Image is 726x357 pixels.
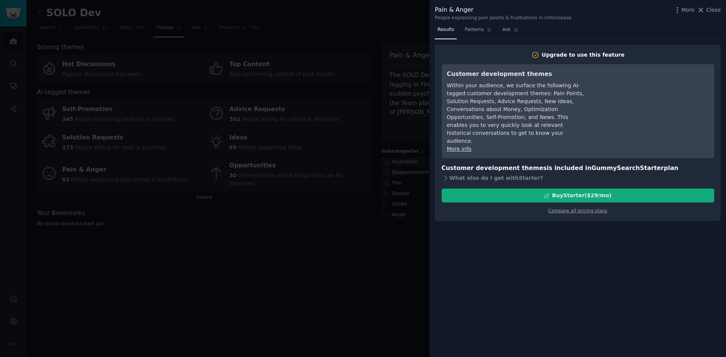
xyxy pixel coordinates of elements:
a: Ask [500,24,521,39]
span: Results [437,26,454,33]
span: GummySearch Starter [591,164,664,172]
iframe: YouTube video player [596,70,709,126]
div: What else do I get with Starter ? [442,173,714,183]
span: More [681,6,695,14]
span: Patterns [465,26,484,33]
a: More info [447,146,472,152]
span: Ask [503,26,511,33]
button: More [673,6,695,14]
h3: Customer development themes is included in plan [442,164,714,173]
button: Close [697,6,721,14]
a: Patterns [462,24,494,39]
span: Close [706,6,721,14]
a: Results [435,24,457,39]
div: Upgrade to use this feature [542,51,625,59]
div: People expressing pain points & frustrations in r/microsaas [435,15,571,22]
div: Pain & Anger [435,5,571,15]
a: Compare all pricing plans [548,208,607,213]
button: BuyStarter($29/mo) [442,189,714,202]
div: Within your audience, we surface the following AI-tagged customer development themes: Pain Points... [447,82,585,145]
div: Buy Starter ($ 29 /mo ) [552,192,611,199]
h3: Customer development themes [447,70,585,79]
